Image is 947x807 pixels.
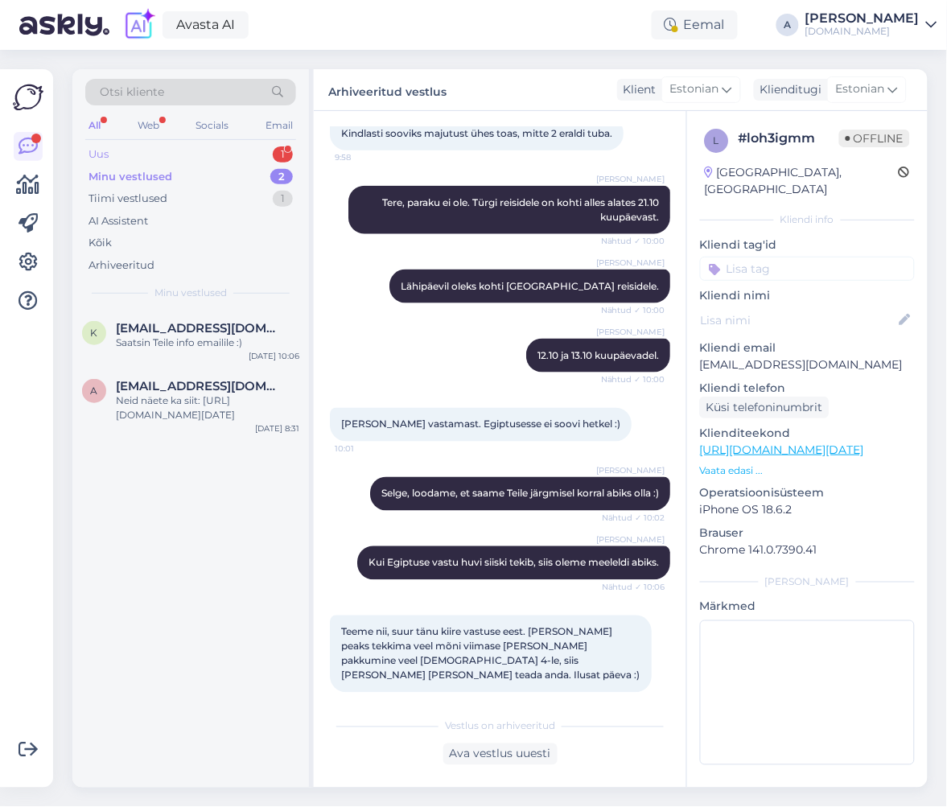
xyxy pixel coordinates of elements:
[700,356,915,373] p: [EMAIL_ADDRESS][DOMAIN_NAME]
[602,581,665,593] span: Nähtud ✓ 10:06
[596,533,665,546] span: [PERSON_NAME]
[596,326,665,338] span: [PERSON_NAME]
[445,719,555,734] span: Vestlus on arhiveeritud
[89,257,154,274] div: Arhiveeritud
[602,512,665,524] span: Nähtud ✓ 10:02
[85,115,104,136] div: All
[262,115,296,136] div: Email
[134,115,163,136] div: Web
[341,127,612,139] span: Kindlasti sooviks majutust ühes toas, mitte 2 eraldi tuba.
[700,484,915,501] p: Operatsioonisüsteem
[154,286,227,300] span: Minu vestlused
[163,11,249,39] a: Avasta AI
[700,397,830,418] div: Küsi telefoninumbrit
[776,14,799,36] div: A
[255,422,299,434] div: [DATE] 8:31
[270,169,293,185] div: 2
[192,115,232,136] div: Socials
[273,146,293,163] div: 1
[836,80,885,98] span: Estonian
[700,287,915,304] p: Kliendi nimi
[369,557,659,569] span: Kui Egiptuse vastu huvi siiski tekib, siis oleme meeleldi abiks.
[700,443,864,457] a: [URL][DOMAIN_NAME][DATE]
[805,25,920,38] div: [DOMAIN_NAME]
[700,425,915,442] p: Klienditeekond
[335,443,395,455] span: 10:01
[805,12,920,25] div: [PERSON_NAME]
[89,169,172,185] div: Minu vestlused
[601,373,665,385] span: Nähtud ✓ 10:00
[116,379,283,393] span: aiakatlin@gmail.com
[700,257,915,281] input: Lisa tag
[617,81,657,98] div: Klient
[700,340,915,356] p: Kliendi email
[100,84,164,101] span: Otsi kliente
[335,151,395,163] span: 9:58
[382,196,661,223] span: Tere, paraku ei ole. Türgi reisidele on kohti alles alates 21.10 kuupäevast.
[700,541,915,558] p: Chrome 141.0.7390.41
[700,463,915,478] p: Vaata edasi ...
[754,81,822,98] div: Klienditugi
[596,464,665,476] span: [PERSON_NAME]
[700,212,915,227] div: Kliendi info
[89,213,148,229] div: AI Assistent
[89,146,109,163] div: Uus
[341,626,640,681] span: Teeme nii, suur tänu kiire vastuse eest. [PERSON_NAME] peaks tekkima veel mõni viimase [PERSON_NA...
[596,257,665,269] span: [PERSON_NAME]
[601,235,665,247] span: Nähtud ✓ 10:00
[596,173,665,185] span: [PERSON_NAME]
[700,237,915,253] p: Kliendi tag'id
[700,574,915,589] div: [PERSON_NAME]
[341,418,620,430] span: [PERSON_NAME] vastamast. Egiptusesse ei soovi hetkel :)
[13,82,43,113] img: Askly Logo
[670,80,719,98] span: Estonian
[701,311,896,329] input: Lisa nimi
[705,164,899,198] div: [GEOGRAPHIC_DATA], [GEOGRAPHIC_DATA]
[273,191,293,207] div: 1
[91,385,98,397] span: a
[401,280,659,292] span: Lähipäevil oleks kohti [GEOGRAPHIC_DATA] reisidele.
[89,235,112,251] div: Kõik
[116,321,283,336] span: Kauri.adman@gmail.com
[700,380,915,397] p: Kliendi telefon
[116,393,299,422] div: Neid näete ka siit: [URL][DOMAIN_NAME][DATE]
[249,350,299,362] div: [DATE] 10:06
[89,191,167,207] div: Tiimi vestlused
[381,488,659,500] span: Selge, loodame, et saame Teile järgmisel korral abiks olla :)
[700,599,915,616] p: Märkmed
[537,349,659,361] span: 12.10 ja 13.10 kuupäevadel.
[443,743,558,765] div: Ava vestlus uuesti
[839,130,910,147] span: Offline
[700,501,915,518] p: iPhone OS 18.6.2
[714,134,720,146] span: l
[652,10,738,39] div: Eemal
[91,327,98,339] span: K
[122,8,156,42] img: explore-ai
[805,12,937,38] a: [PERSON_NAME][DOMAIN_NAME]
[601,304,665,316] span: Nähtud ✓ 10:00
[335,694,395,706] span: 10:11
[116,336,299,350] div: Saatsin Teile info emailile :)
[739,129,839,148] div: # loh3igmm
[700,525,915,541] p: Brauser
[328,79,447,101] label: Arhiveeritud vestlus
